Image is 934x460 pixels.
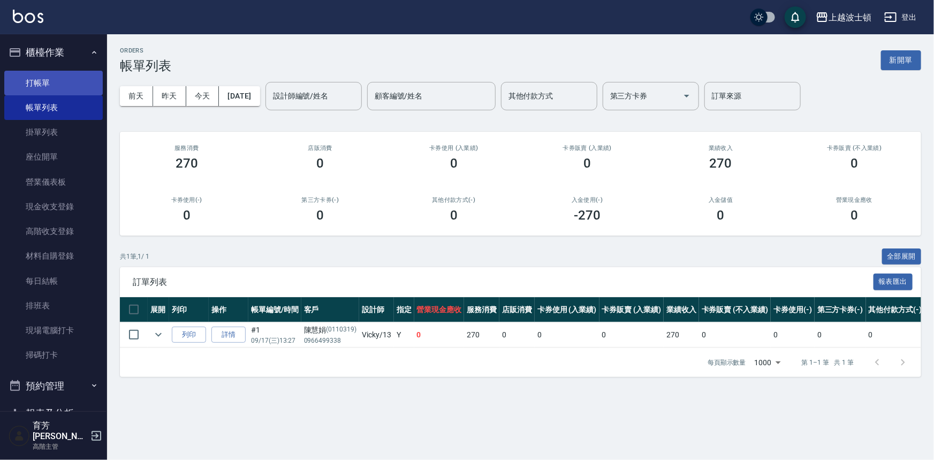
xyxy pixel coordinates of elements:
a: 報表匯出 [874,276,913,286]
a: 座位開單 [4,145,103,169]
th: 卡券販賣 (不入業績) [699,297,771,322]
a: 每日結帳 [4,269,103,293]
div: 陳慧娟 [304,325,357,336]
img: Person [9,425,30,447]
button: expand row [150,327,166,343]
td: 0 [866,322,925,348]
a: 詳情 [211,327,246,343]
button: 全部展開 [882,248,922,265]
h3: 0 [316,156,324,171]
h3: 帳單列表 [120,58,171,73]
h3: 0 [450,208,458,223]
p: 09/17 (三) 13:27 [251,336,299,345]
h2: 第三方卡券(-) [267,197,375,203]
h2: 入金使用(-) [534,197,642,203]
div: 1000 [750,348,785,377]
a: 掃碼打卡 [4,343,103,367]
a: 排班表 [4,293,103,318]
th: 設計師 [359,297,394,322]
button: 報表匯出 [874,274,913,290]
th: 帳單編號/時間 [248,297,301,322]
p: 0966499338 [304,336,357,345]
p: 高階主管 [33,442,87,451]
button: 列印 [172,327,206,343]
td: 270 [664,322,699,348]
h3: 270 [176,156,198,171]
td: 0 [771,322,815,348]
h3: 服務消費 [133,145,241,152]
button: 報表及分析 [4,399,103,427]
th: 指定 [394,297,414,322]
button: 登出 [880,7,921,27]
td: 0 [815,322,866,348]
a: 打帳單 [4,71,103,95]
h3: -270 [574,208,601,223]
span: 訂單列表 [133,277,874,288]
h3: 0 [316,208,324,223]
div: 上越波士頓 [829,11,871,24]
th: 營業現金應收 [414,297,465,322]
button: 預約管理 [4,372,103,400]
td: 0 [599,322,664,348]
button: [DATE] [219,86,260,106]
th: 第三方卡券(-) [815,297,866,322]
h2: 店販消費 [267,145,375,152]
button: Open [678,87,695,104]
th: 卡券販賣 (入業績) [599,297,664,322]
p: (0110319) [326,325,357,336]
th: 其他付款方式(-) [866,297,925,322]
a: 現金收支登錄 [4,194,103,219]
h2: ORDERS [120,47,171,54]
a: 營業儀表板 [4,170,103,194]
a: 現場電腦打卡 [4,318,103,343]
h2: 入金儲值 [667,197,775,203]
td: 0 [414,322,465,348]
h3: 0 [450,156,458,171]
th: 列印 [169,297,209,322]
h2: 營業現金應收 [801,197,909,203]
h3: 0 [851,156,858,171]
a: 新開單 [881,55,921,65]
a: 高階收支登錄 [4,219,103,244]
p: 每頁顯示數量 [708,358,746,367]
button: 上越波士頓 [811,6,876,28]
img: Logo [13,10,43,23]
th: 店販消費 [499,297,535,322]
th: 業績收入 [664,297,699,322]
p: 第 1–1 筆 共 1 筆 [802,358,854,367]
td: Vicky /13 [359,322,394,348]
button: save [785,6,806,28]
a: 帳單列表 [4,95,103,120]
a: 材料自購登錄 [4,244,103,268]
td: 270 [464,322,499,348]
button: 今天 [186,86,219,106]
h3: 0 [183,208,191,223]
h2: 卡券販賣 (入業績) [534,145,642,152]
h3: 270 [710,156,732,171]
h2: 卡券使用 (入業績) [400,145,508,152]
h2: 卡券使用(-) [133,197,241,203]
h2: 業績收入 [667,145,775,152]
th: 操作 [209,297,248,322]
h3: 0 [851,208,858,223]
h3: 0 [583,156,591,171]
th: 客戶 [301,297,360,322]
th: 展開 [148,297,169,322]
td: 0 [499,322,535,348]
h3: 0 [717,208,725,223]
h5: 育芳[PERSON_NAME] [33,420,87,442]
p: 共 1 筆, 1 / 1 [120,252,149,261]
th: 卡券使用(-) [771,297,815,322]
button: 櫃檯作業 [4,39,103,66]
button: 前天 [120,86,153,106]
th: 服務消費 [464,297,499,322]
td: Y [394,322,414,348]
button: 昨天 [153,86,186,106]
button: 新開單 [881,50,921,70]
a: 掛單列表 [4,120,103,145]
h2: 卡券販賣 (不入業績) [801,145,909,152]
td: 0 [699,322,771,348]
td: 0 [535,322,599,348]
td: #1 [248,322,301,348]
th: 卡券使用 (入業績) [535,297,599,322]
